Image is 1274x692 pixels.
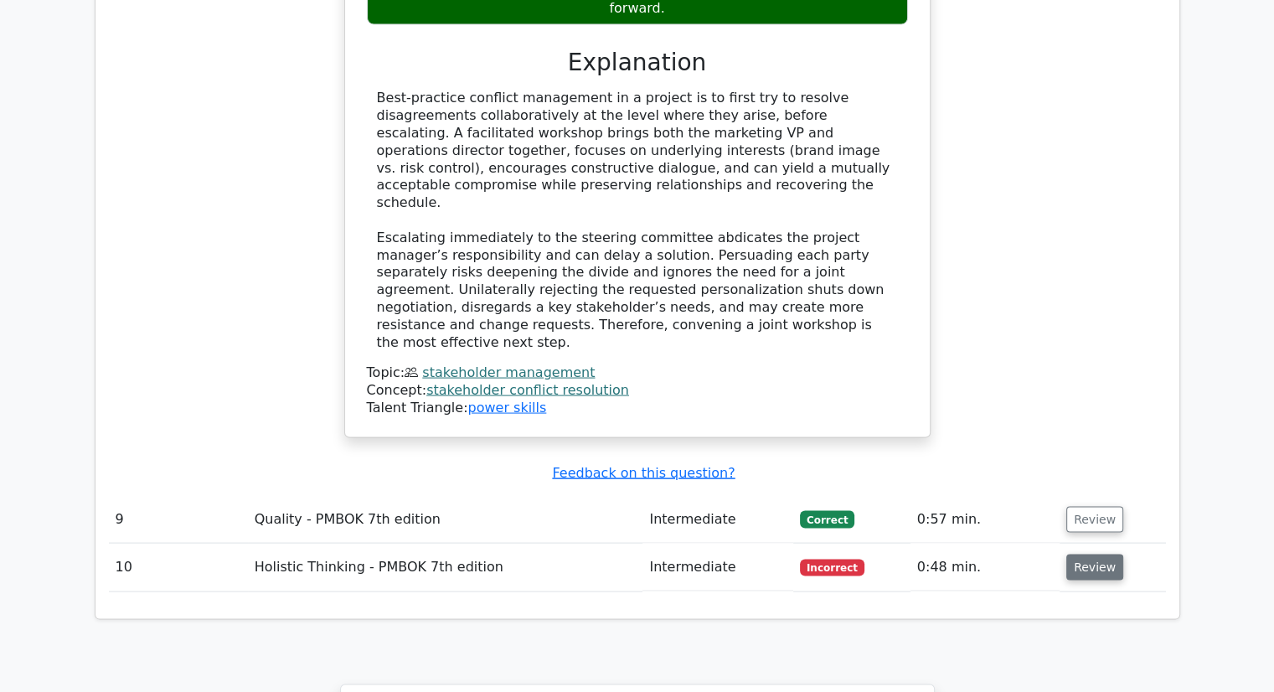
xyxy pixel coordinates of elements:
a: power skills [467,400,546,416]
td: 9 [109,496,248,544]
a: stakeholder conflict resolution [426,382,629,398]
button: Review [1066,507,1123,533]
td: Quality - PMBOK 7th edition [248,496,643,544]
div: Best-practice conflict management in a project is to first try to resolve disagreements collabora... [377,90,898,351]
div: Topic: [367,364,908,382]
td: Intermediate [642,544,793,591]
a: Feedback on this question? [552,465,735,481]
td: Holistic Thinking - PMBOK 7th edition [248,544,643,591]
h3: Explanation [377,49,898,77]
span: Incorrect [800,560,864,576]
div: Talent Triangle: [367,364,908,416]
td: 0:48 min. [910,544,1060,591]
td: Intermediate [642,496,793,544]
a: stakeholder management [422,364,595,380]
span: Correct [800,511,854,528]
div: Concept: [367,382,908,400]
button: Review [1066,555,1123,581]
td: 10 [109,544,248,591]
td: 0:57 min. [910,496,1060,544]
